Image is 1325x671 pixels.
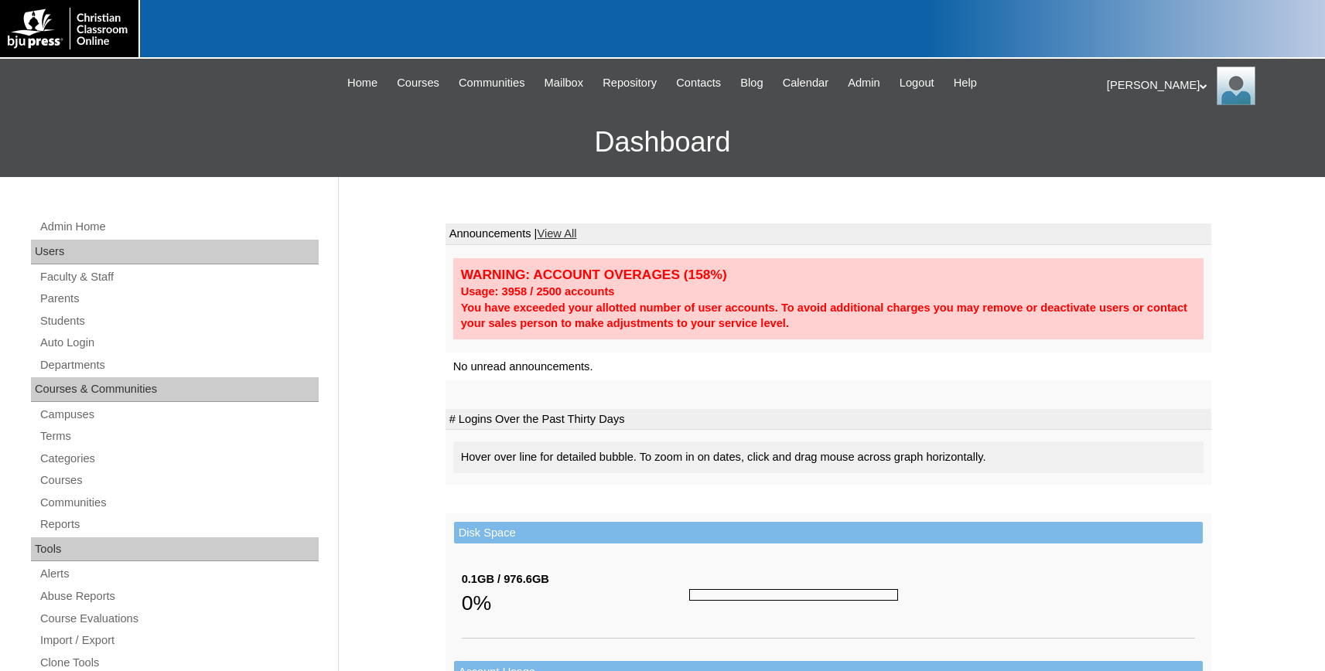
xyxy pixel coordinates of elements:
[537,227,576,240] a: View All
[39,471,319,490] a: Courses
[775,74,836,92] a: Calendar
[39,609,319,628] a: Course Evaluations
[462,571,689,588] div: 0.1GB / 976.6GB
[340,74,385,92] a: Home
[39,267,319,287] a: Faculty & Staff
[603,74,657,92] span: Repository
[389,74,447,92] a: Courses
[8,107,1317,177] h3: Dashboard
[31,537,319,562] div: Tools
[462,588,689,618] div: 0%
[461,266,1196,284] div: WARNING: ACCOUNT OVERAGES (158%)
[39,333,319,353] a: Auto Login
[453,441,1204,473] div: Hover over line for detailed bubble. To zoom in on dates, click and drag mouse across graph horiz...
[545,74,584,92] span: Mailbox
[1217,66,1255,105] img: Karen Lawton
[397,74,439,92] span: Courses
[39,587,319,606] a: Abuse Reports
[39,515,319,534] a: Reports
[668,74,729,92] a: Contacts
[595,74,664,92] a: Repository
[676,74,721,92] span: Contacts
[39,449,319,468] a: Categories
[39,312,319,331] a: Students
[451,74,533,92] a: Communities
[733,74,770,92] a: Blog
[39,427,319,446] a: Terms
[459,74,525,92] span: Communities
[39,493,319,513] a: Communities
[892,74,942,92] a: Logout
[537,74,592,92] a: Mailbox
[39,289,319,308] a: Parents
[454,522,1203,544] td: Disk Space
[31,240,319,264] div: Users
[39,217,319,237] a: Admin Home
[347,74,377,92] span: Home
[740,74,763,92] span: Blog
[446,353,1211,381] td: No unread announcements.
[8,8,131,49] img: logo-white.png
[446,409,1211,431] td: # Logins Over the Past Thirty Days
[446,223,1211,245] td: Announcements |
[39,405,319,424] a: Campuses
[1107,66,1310,105] div: [PERSON_NAME]
[954,74,977,92] span: Help
[946,74,985,92] a: Help
[840,74,888,92] a: Admin
[461,300,1196,332] div: You have exceeded your allotted number of user accounts. To avoid additional charges you may remo...
[848,74,880,92] span: Admin
[900,74,934,92] span: Logout
[39,356,319,375] a: Departments
[783,74,828,92] span: Calendar
[39,631,319,650] a: Import / Export
[39,564,319,584] a: Alerts
[461,285,615,298] strong: Usage: 3958 / 2500 accounts
[31,377,319,402] div: Courses & Communities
